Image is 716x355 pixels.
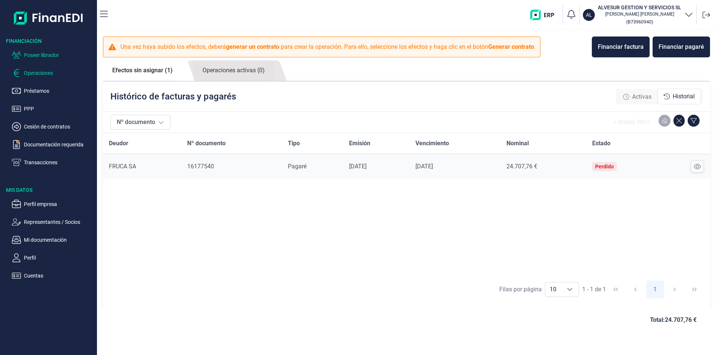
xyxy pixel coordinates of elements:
[24,86,94,95] p: Préstamos
[24,235,94,244] p: Mi documentación
[24,69,94,77] p: Operaciones
[653,37,710,57] button: Financiar pagaré
[12,51,94,60] button: Poseer librador
[12,86,94,95] button: Préstamos
[109,139,128,148] span: Deudor
[583,4,693,26] button: ALALVESUR GESTION Y SERVICIOS SL[PERSON_NAME] [PERSON_NAME](B73960940)
[632,92,651,101] span: Activas
[226,43,279,50] b: generar un contrato
[598,11,681,17] p: [PERSON_NAME] [PERSON_NAME]
[110,115,170,130] button: Nº documento
[12,69,94,77] button: Operaciones
[12,140,94,149] button: Documentación requerida
[24,218,94,226] p: Representantes / Socios
[288,139,300,148] span: Tipo
[646,280,664,298] button: Page 1
[12,104,94,113] button: PPP
[415,139,449,148] span: Vencimiento
[499,285,542,294] div: Filas por página
[349,163,403,170] div: [DATE]
[415,163,494,170] div: [DATE]
[193,60,274,81] a: Operaciones activas (0)
[24,104,94,113] p: PPP
[506,139,529,148] span: Nominal
[24,253,94,262] p: Perfil
[12,218,94,226] button: Representantes / Socios
[187,163,214,170] span: 16177540
[582,286,606,292] span: 1 - 1 de 1
[666,280,684,298] button: Next Page
[349,139,370,148] span: Emisión
[595,164,614,169] div: Perdido
[598,4,681,11] h3: ALVESUR GESTION Y SERVICIOS SL
[24,140,94,149] p: Documentación requerida
[673,92,695,101] span: Historial
[288,163,307,170] span: Pagaré
[506,163,580,170] div: 24.707,76 €
[592,139,610,148] span: Estado
[24,51,94,60] p: Poseer librador
[24,158,94,167] p: Transacciones
[24,271,94,280] p: Cuentas
[650,316,697,324] span: Total: 24.707,76 €
[617,89,657,104] div: Activas
[12,271,94,280] button: Cuentas
[592,37,650,57] button: Financiar factura
[12,122,94,131] button: Cesión de contratos
[24,122,94,131] p: Cesión de contratos
[607,280,625,298] button: First Page
[626,280,644,298] button: Previous Page
[626,19,653,25] small: Copiar cif
[109,163,136,170] span: FRUCA SA
[545,282,561,297] span: 10
[488,43,534,50] b: Generar contrato
[586,11,592,19] p: AL
[598,42,644,51] div: Financiar factura
[24,200,94,209] p: Perfil empresa
[120,42,536,51] p: Una vez haya subido los efectos, deberá para crear la operación. Para ello, seleccione los efecto...
[12,253,94,262] button: Perfil
[530,10,560,20] img: erp
[187,139,226,148] span: Nº documento
[12,235,94,244] button: Mi documentación
[110,91,236,102] p: Histórico de facturas y pagarés
[12,200,94,209] button: Perfil empresa
[103,60,182,80] a: Efectos sin asignar (1)
[561,282,579,297] div: Choose
[14,6,84,30] img: Logo de aplicación
[12,158,94,167] button: Transacciones
[685,280,703,298] button: Last Page
[657,89,701,104] div: Historial
[659,42,704,51] div: Financiar pagaré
